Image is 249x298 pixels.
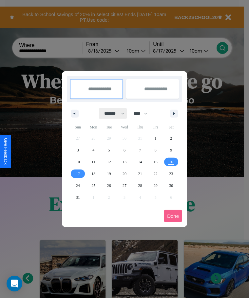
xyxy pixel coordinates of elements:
[124,144,125,156] span: 6
[91,156,95,168] span: 11
[70,156,86,168] button: 10
[117,156,132,168] button: 13
[3,138,8,165] div: Give Feedback
[108,144,110,156] span: 5
[92,144,94,156] span: 4
[70,192,86,203] button: 31
[117,122,132,132] span: Wed
[163,132,179,144] button: 2
[70,144,86,156] button: 3
[70,122,86,132] span: Sun
[117,144,132,156] button: 6
[163,156,179,168] button: 16
[123,168,126,180] span: 20
[86,122,101,132] span: Mon
[123,156,126,168] span: 13
[154,156,158,168] span: 15
[107,156,111,168] span: 12
[163,180,179,192] button: 30
[139,144,141,156] span: 7
[170,132,172,144] span: 2
[91,168,95,180] span: 18
[148,156,163,168] button: 15
[7,276,22,291] div: Open Intercom Messenger
[155,144,157,156] span: 8
[169,168,173,180] span: 23
[107,180,111,192] span: 26
[77,144,79,156] span: 3
[76,156,80,168] span: 10
[132,156,148,168] button: 14
[170,144,172,156] span: 9
[169,156,173,168] span: 16
[76,168,80,180] span: 17
[148,168,163,180] button: 22
[101,122,117,132] span: Tue
[163,168,179,180] button: 23
[107,168,111,180] span: 19
[132,144,148,156] button: 7
[132,122,148,132] span: Thu
[148,144,163,156] button: 8
[148,122,163,132] span: Fri
[76,192,80,203] span: 31
[148,180,163,192] button: 29
[148,132,163,144] button: 1
[86,168,101,180] button: 18
[117,168,132,180] button: 20
[76,180,80,192] span: 24
[164,210,182,222] button: Done
[163,122,179,132] span: Sat
[138,168,142,180] span: 21
[101,156,117,168] button: 12
[154,168,158,180] span: 22
[169,180,173,192] span: 30
[70,180,86,192] button: 24
[86,144,101,156] button: 4
[154,180,158,192] span: 29
[123,180,126,192] span: 27
[70,168,86,180] button: 17
[117,180,132,192] button: 27
[101,180,117,192] button: 26
[91,180,95,192] span: 25
[86,156,101,168] button: 11
[132,168,148,180] button: 21
[132,180,148,192] button: 28
[138,180,142,192] span: 28
[101,168,117,180] button: 19
[86,180,101,192] button: 25
[163,144,179,156] button: 9
[101,144,117,156] button: 5
[138,156,142,168] span: 14
[155,132,157,144] span: 1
